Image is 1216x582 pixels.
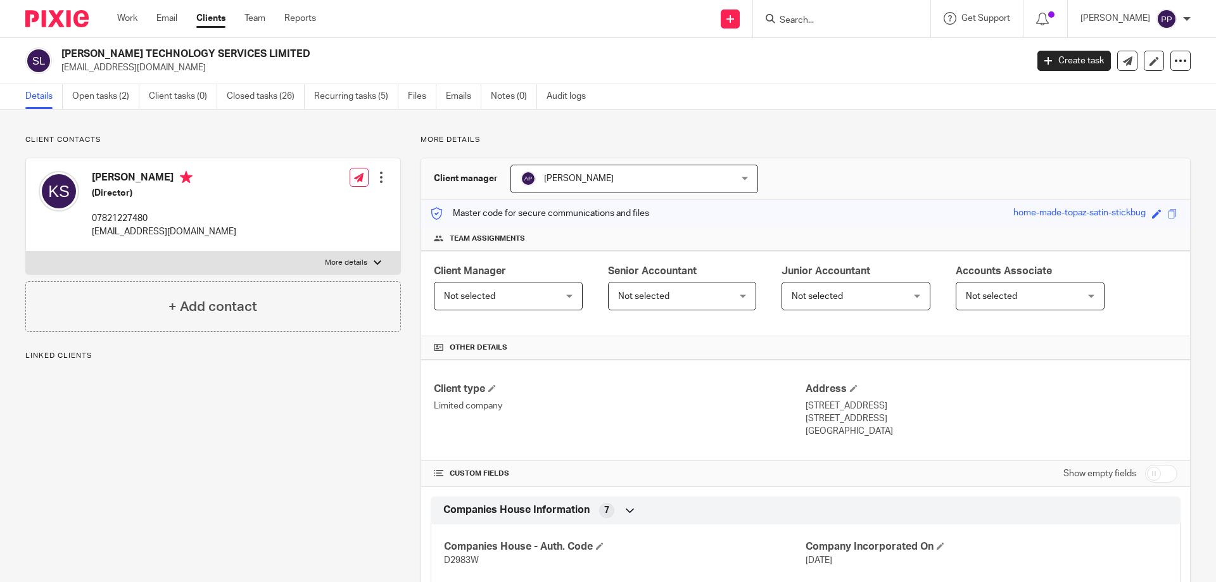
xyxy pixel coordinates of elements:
[778,15,892,27] input: Search
[604,504,609,517] span: 7
[806,556,832,565] span: [DATE]
[782,266,870,276] span: Junior Accountant
[408,84,436,109] a: Files
[806,425,1177,438] p: [GEOGRAPHIC_DATA]
[25,47,52,74] img: svg%3E
[544,174,614,183] span: [PERSON_NAME]
[1080,12,1150,25] p: [PERSON_NAME]
[39,171,79,212] img: svg%3E
[618,292,669,301] span: Not selected
[92,171,236,187] h4: [PERSON_NAME]
[92,212,236,225] p: 07821227480
[1013,206,1146,221] div: home-made-topaz-satin-stickbug
[421,135,1191,145] p: More details
[806,400,1177,412] p: [STREET_ADDRESS]
[61,47,827,61] h2: [PERSON_NAME] TECHNOLOGY SERVICES LIMITED
[434,469,806,479] h4: CUSTOM FIELDS
[450,234,525,244] span: Team assignments
[521,171,536,186] img: svg%3E
[434,400,806,412] p: Limited company
[149,84,217,109] a: Client tasks (0)
[314,84,398,109] a: Recurring tasks (5)
[434,266,506,276] span: Client Manager
[966,292,1017,301] span: Not selected
[25,351,401,361] p: Linked clients
[61,61,1018,74] p: [EMAIL_ADDRESS][DOMAIN_NAME]
[547,84,595,109] a: Audit logs
[25,84,63,109] a: Details
[806,412,1177,425] p: [STREET_ADDRESS]
[792,292,843,301] span: Not selected
[806,383,1177,396] h4: Address
[956,266,1052,276] span: Accounts Associate
[227,84,305,109] a: Closed tasks (26)
[806,540,1167,554] h4: Company Incorporated On
[92,187,236,199] h5: (Director)
[961,14,1010,23] span: Get Support
[1156,9,1177,29] img: svg%3E
[325,258,367,268] p: More details
[431,207,649,220] p: Master code for secure communications and files
[444,292,495,301] span: Not selected
[434,383,806,396] h4: Client type
[196,12,225,25] a: Clients
[92,225,236,238] p: [EMAIL_ADDRESS][DOMAIN_NAME]
[72,84,139,109] a: Open tasks (2)
[444,556,479,565] span: D2983W
[446,84,481,109] a: Emails
[25,135,401,145] p: Client contacts
[1037,51,1111,71] a: Create task
[1063,467,1136,480] label: Show empty fields
[450,343,507,353] span: Other details
[168,297,257,317] h4: + Add contact
[156,12,177,25] a: Email
[244,12,265,25] a: Team
[117,12,137,25] a: Work
[180,171,193,184] i: Primary
[444,540,806,554] h4: Companies House - Auth. Code
[443,503,590,517] span: Companies House Information
[491,84,537,109] a: Notes (0)
[284,12,316,25] a: Reports
[25,10,89,27] img: Pixie
[608,266,697,276] span: Senior Accountant
[434,172,498,185] h3: Client manager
